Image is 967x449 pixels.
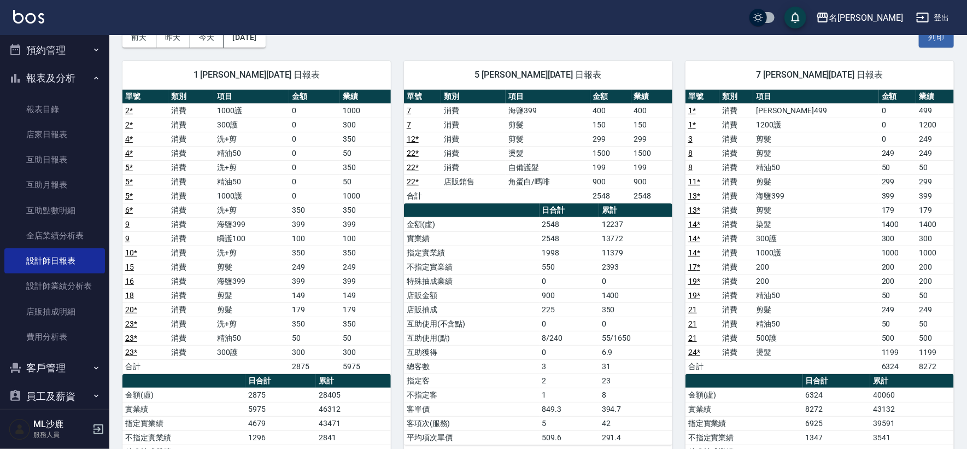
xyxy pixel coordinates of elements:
[916,231,954,246] td: 300
[340,359,391,374] td: 5975
[719,203,753,217] td: 消費
[540,274,599,288] td: 0
[122,27,156,48] button: 前天
[599,402,672,416] td: 394.7
[340,132,391,146] td: 350
[4,97,105,122] a: 報表目錄
[590,118,631,132] td: 150
[4,273,105,299] a: 設計師業績分析表
[685,90,719,104] th: 單號
[404,374,540,388] td: 指定客
[719,160,753,174] td: 消費
[753,90,879,104] th: 項目
[122,90,168,104] th: 單號
[404,203,672,445] table: a dense table
[340,288,391,302] td: 149
[688,319,697,328] a: 21
[753,345,879,359] td: 燙髮
[916,189,954,203] td: 399
[168,331,214,345] td: 消費
[340,103,391,118] td: 1000
[404,90,672,203] table: a dense table
[340,302,391,317] td: 179
[753,274,879,288] td: 200
[919,27,954,48] button: 列印
[407,120,411,129] a: 7
[719,118,753,132] td: 消費
[122,90,391,374] table: a dense table
[289,203,340,217] td: 350
[4,198,105,223] a: 互助點數明細
[404,388,540,402] td: 不指定客
[4,122,105,147] a: 店家日報表
[4,223,105,248] a: 全店業績分析表
[916,288,954,302] td: 50
[719,331,753,345] td: 消費
[289,90,340,104] th: 金額
[540,288,599,302] td: 900
[407,106,411,115] a: 7
[590,146,631,160] td: 1500
[506,174,590,189] td: 角蛋白/嗎啡
[753,246,879,260] td: 1000護
[340,203,391,217] td: 350
[719,174,753,189] td: 消費
[289,160,340,174] td: 0
[879,260,917,274] td: 200
[879,217,917,231] td: 1400
[168,317,214,331] td: 消費
[912,8,954,28] button: 登出
[916,317,954,331] td: 50
[540,231,599,246] td: 2548
[879,274,917,288] td: 200
[631,103,672,118] td: 400
[214,260,289,274] td: 剪髮
[916,359,954,374] td: 8272
[540,359,599,374] td: 3
[599,345,672,359] td: 6.9
[753,288,879,302] td: 精油50
[753,146,879,160] td: 剪髮
[340,160,391,174] td: 350
[214,174,289,189] td: 精油50
[688,149,693,158] a: 8
[404,402,540,416] td: 客單價
[168,118,214,132] td: 消費
[289,231,340,246] td: 100
[417,69,659,80] span: 5 [PERSON_NAME][DATE] 日報表
[688,163,693,172] a: 8
[540,331,599,345] td: 8/240
[214,231,289,246] td: 瞬護100
[214,288,289,302] td: 剪髮
[4,64,105,92] button: 報表及分析
[125,263,134,271] a: 15
[168,103,214,118] td: 消費
[685,359,719,374] td: 合計
[214,274,289,288] td: 海鹽399
[136,69,378,80] span: 1 [PERSON_NAME][DATE] 日報表
[168,217,214,231] td: 消費
[599,288,672,302] td: 1400
[540,217,599,231] td: 2548
[753,302,879,317] td: 剪髮
[168,146,214,160] td: 消費
[340,345,391,359] td: 300
[599,331,672,345] td: 55/1650
[599,317,672,331] td: 0
[879,146,917,160] td: 249
[916,146,954,160] td: 249
[289,118,340,132] td: 0
[168,90,214,104] th: 類別
[685,402,803,416] td: 實業績
[441,146,506,160] td: 消費
[404,260,540,274] td: 不指定實業績
[289,103,340,118] td: 0
[122,402,245,416] td: 實業績
[879,160,917,174] td: 50
[599,260,672,274] td: 2393
[190,27,224,48] button: 今天
[916,345,954,359] td: 1199
[803,402,871,416] td: 8272
[289,174,340,189] td: 0
[540,260,599,274] td: 550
